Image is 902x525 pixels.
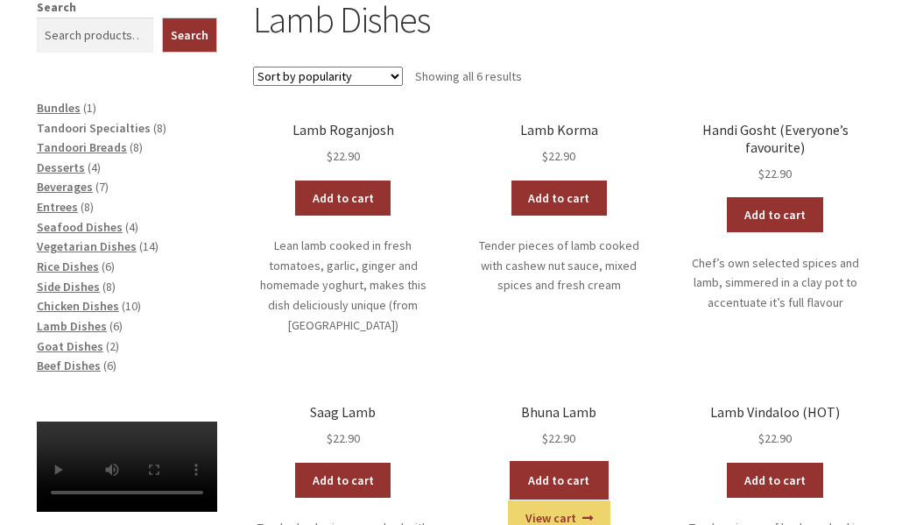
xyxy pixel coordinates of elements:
[685,122,865,156] h2: Handi Gosht (Everyone’s favourite)
[253,67,403,86] select: Shop order
[143,238,155,254] span: 14
[685,404,865,421] h2: Lamb Vindaloo (HOT)
[84,199,90,215] span: 8
[91,160,97,175] span: 4
[37,358,101,373] a: Beef Dishes
[37,160,85,175] a: Desserts
[133,139,139,155] span: 8
[542,148,575,164] bdi: 22.90
[327,148,333,164] span: $
[87,100,93,116] span: 1
[105,259,111,274] span: 6
[37,18,153,53] input: Search products…
[469,236,650,295] p: Tender pieces of lamb cooked with cashew nut sauce, mixed spices and fresh cream
[758,166,792,181] bdi: 22.90
[327,430,360,446] bdi: 22.90
[37,259,99,274] a: Rice Dishes
[99,179,105,195] span: 7
[758,430,792,446] bdi: 22.90
[37,120,151,136] a: Tandoori Specialties
[37,279,100,294] a: Side Dishes
[37,298,119,314] a: Chicken Dishes
[295,181,391,216] a: Add to cart: “Lamb Roganjosh”
[37,338,103,354] a: Goat Dishes
[542,430,575,446] bdi: 22.90
[125,298,137,314] span: 10
[758,166,765,181] span: $
[511,181,608,216] a: Add to cart: “Lamb Korma”
[327,148,360,164] bdi: 22.90
[685,404,865,449] a: Lamb Vindaloo (HOT) $22.90
[109,338,116,354] span: 2
[253,122,433,167] a: Lamb Roganjosh $22.90
[37,199,78,215] a: Entrees
[37,139,127,155] a: Tandoori Breads
[469,122,650,138] h2: Lamb Korma
[727,463,823,498] a: Add to cart: “Lamb Vindaloo (HOT)”
[37,238,137,254] a: Vegetarian Dishes
[727,197,823,232] a: Add to cart: “Handi Gosht (Everyone's favourite)”
[469,404,650,449] a: Bhuna Lamb $22.90
[327,430,333,446] span: $
[253,236,433,335] p: Lean lamb cooked in fresh tomatoes, garlic, ginger and homemade yoghurt, makes this dish deliciou...
[469,404,650,421] h2: Bhuna Lamb
[162,18,217,53] button: Search
[542,148,548,164] span: $
[295,463,391,498] a: Add to cart: “Saag Lamb”
[107,358,113,373] span: 6
[129,219,135,235] span: 4
[37,318,107,334] a: Lamb Dishes
[542,430,548,446] span: $
[253,122,433,138] h2: Lamb Roganjosh
[685,122,865,183] a: Handi Gosht (Everyone’s favourite) $22.90
[253,404,433,421] h2: Saag Lamb
[37,100,81,116] a: Bundles
[37,219,123,235] a: Seafood Dishes
[157,120,163,136] span: 8
[511,463,608,498] a: Add to cart: “Bhuna Lamb”
[253,404,433,449] a: Saag Lamb $22.90
[113,318,119,334] span: 6
[685,253,865,313] p: Chef’s own selected spices and lamb, simmered in a clay pot to accentuate it’s full flavour
[469,122,650,167] a: Lamb Korma $22.90
[758,430,765,446] span: $
[37,179,93,195] a: Beverages
[415,62,522,90] p: Showing all 6 results
[106,279,112,294] span: 8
